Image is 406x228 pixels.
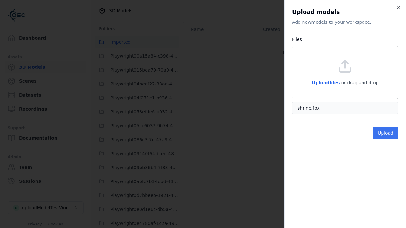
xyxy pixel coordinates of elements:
[373,127,398,139] button: Upload
[292,8,398,16] h2: Upload models
[298,105,320,111] div: shrine.fbx
[292,37,302,42] label: Files
[312,80,340,85] span: Upload files
[340,79,379,86] p: or drag and drop
[292,19,398,25] p: Add new model s to your workspace.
